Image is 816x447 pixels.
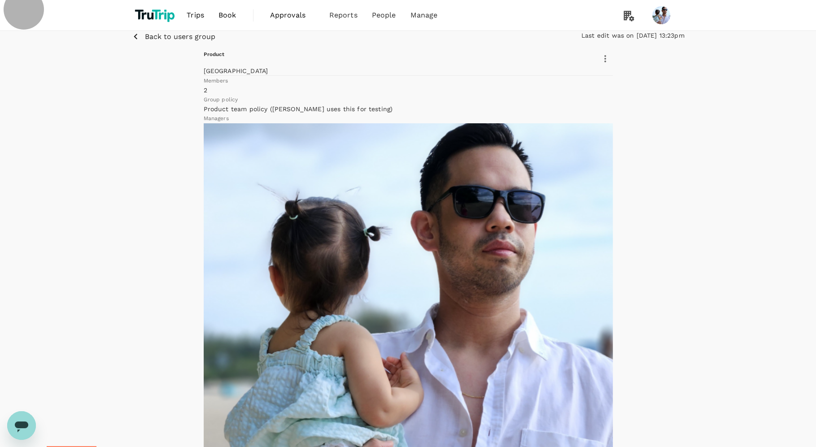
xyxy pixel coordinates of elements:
span: Trips [187,10,204,21]
span: Reports [329,10,358,21]
p: [GEOGRAPHIC_DATA] [204,66,613,75]
span: Group policy [204,96,238,103]
img: Sani Gouw [652,6,670,24]
span: Last edit was on [DATE] 13:23pm [581,32,685,39]
iframe: Button to launch messaging window [7,411,36,440]
span: People [372,10,396,21]
span: Members [204,78,228,84]
span: Book [218,10,236,21]
button: Back to users group [132,31,215,42]
span: Manage [410,10,437,21]
img: TruTrip logo [132,5,180,25]
h5: Product [204,51,225,58]
p: Product team policy ([PERSON_NAME] uses this for testing) [204,104,613,113]
span: Approvals [270,10,315,21]
p: 2 [204,86,613,95]
p: Back to users group [145,31,215,42]
span: Managers [204,115,229,122]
